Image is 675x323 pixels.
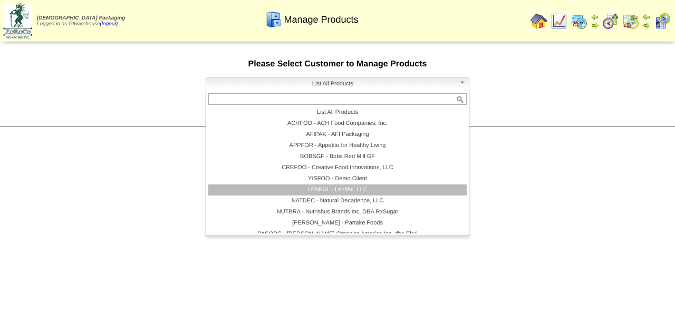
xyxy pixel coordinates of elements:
li: APPFOR - Appetite for Healthy Living [208,140,467,151]
img: calendarinout.gif [622,13,639,30]
li: ACHFOO - ACH Food Companies, Inc. [208,118,467,129]
li: LENFUL - Lentiful, LLC [208,184,467,195]
img: line_graph.gif [551,13,567,30]
span: Logged in as Gfwarehouse [37,15,125,27]
img: calendarcustomer.gif [654,13,671,30]
img: home.gif [531,13,547,30]
span: Please Select Customer to Manage Products [248,60,427,68]
img: calendarprod.gif [571,13,587,30]
a: (logout) [100,21,118,27]
img: zoroco-logo-small.webp [3,3,32,38]
li: NUTBRA - Nutrishus Brands Inc, DBA RxSugar [208,207,467,218]
li: [PERSON_NAME] - Partake Foods [208,218,467,229]
span: List All Products [210,77,455,90]
li: AFIPAK - AFI Packaging [208,129,467,140]
li: CREFOO - Creative Food Innovations, LLC [208,162,467,173]
li: YISFOO - Demo Client [208,173,467,184]
li: List All Products [208,107,467,118]
li: PASORG - [PERSON_NAME] Organics America Inc. dba Elari [208,229,467,240]
li: BOBSGF - Bobs Red Mill GF [208,151,467,162]
span: [DEMOGRAPHIC_DATA] Packaging [37,15,125,21]
img: arrowleft.gif [591,13,599,21]
img: arrowright.gif [591,21,599,30]
img: calendarblend.gif [602,13,619,30]
img: arrowright.gif [642,21,651,30]
span: Manage Products [284,14,359,25]
li: NATDEC - Natural Decadence, LLC [208,195,467,207]
img: arrowleft.gif [642,13,651,21]
img: cabinet.gif [265,11,282,28]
